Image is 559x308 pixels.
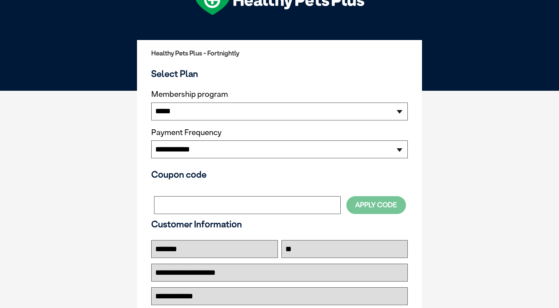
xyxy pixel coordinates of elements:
[151,128,222,137] label: Payment Frequency
[346,196,406,214] button: Apply Code
[151,50,408,57] h2: Healthy Pets Plus - Fortnightly
[151,90,408,99] label: Membership program
[151,169,408,180] h3: Coupon code
[151,219,408,229] h3: Customer Information
[151,68,408,79] h3: Select Plan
